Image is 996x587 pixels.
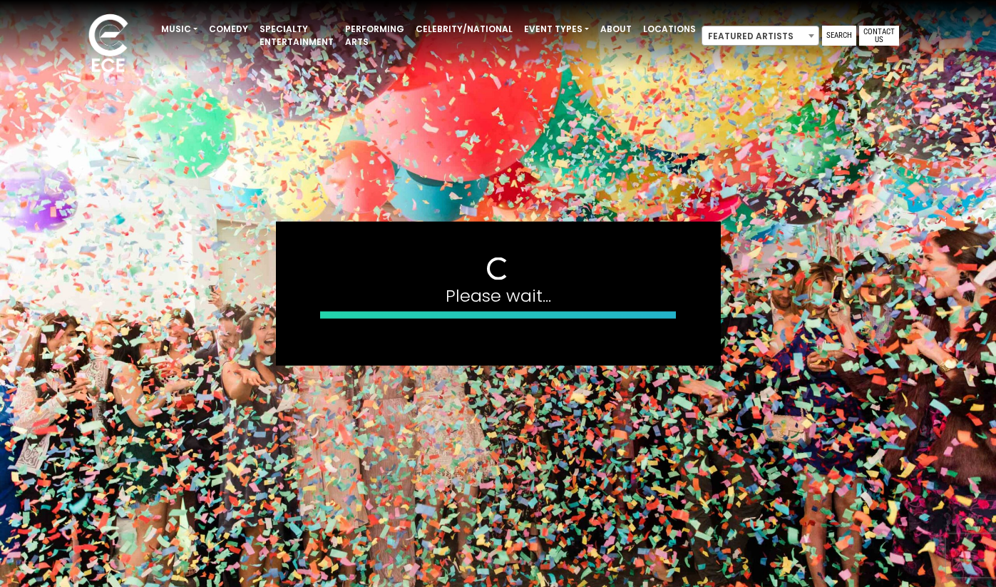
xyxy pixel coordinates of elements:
[518,17,595,41] a: Event Types
[410,17,518,41] a: Celebrity/National
[254,17,339,54] a: Specialty Entertainment
[203,17,254,41] a: Comedy
[859,26,899,46] a: Contact Us
[702,26,818,46] span: Featured Artists
[822,26,856,46] a: Search
[73,10,144,79] img: ece_new_logo_whitev2-1.png
[339,17,410,54] a: Performing Arts
[320,285,677,306] h4: Please wait...
[595,17,637,41] a: About
[637,17,702,41] a: Locations
[155,17,203,41] a: Music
